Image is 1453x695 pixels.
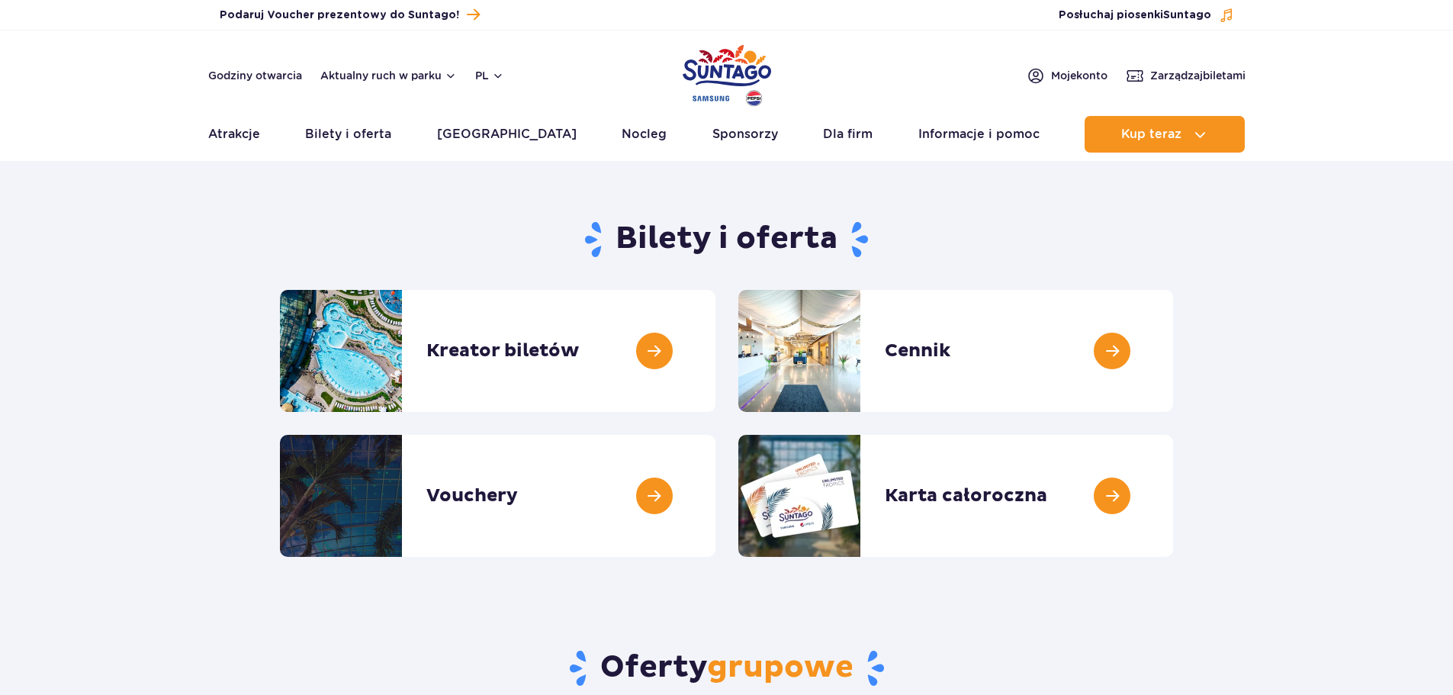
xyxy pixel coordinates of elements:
span: Podaruj Voucher prezentowy do Suntago! [220,8,459,23]
a: Informacje i pomoc [918,116,1040,153]
a: Nocleg [622,116,667,153]
h2: Oferty [280,648,1173,688]
a: Sponsorzy [712,116,778,153]
span: Zarządzaj biletami [1150,68,1246,83]
a: Mojekonto [1027,66,1107,85]
a: Atrakcje [208,116,260,153]
h1: Bilety i oferta [280,220,1173,259]
span: Kup teraz [1121,127,1181,141]
button: Aktualny ruch w parku [320,69,457,82]
span: grupowe [707,648,853,687]
a: Podaruj Voucher prezentowy do Suntago! [220,5,480,25]
a: Dla firm [823,116,873,153]
button: Posłuchaj piosenkiSuntago [1059,8,1234,23]
span: Suntago [1163,10,1211,21]
a: [GEOGRAPHIC_DATA] [437,116,577,153]
a: Zarządzajbiletami [1126,66,1246,85]
a: Park of Poland [683,38,771,108]
span: Moje konto [1051,68,1107,83]
a: Bilety i oferta [305,116,391,153]
button: pl [475,68,504,83]
span: Posłuchaj piosenki [1059,8,1211,23]
button: Kup teraz [1085,116,1245,153]
a: Godziny otwarcia [208,68,302,83]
